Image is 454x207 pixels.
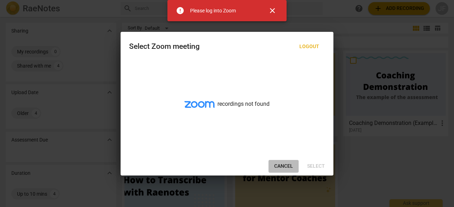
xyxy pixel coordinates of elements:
[274,163,293,170] span: Cancel
[299,43,319,50] span: Logout
[294,40,325,53] button: Logout
[121,60,333,157] div: recordings not found
[129,42,200,51] div: Select Zoom meeting
[268,160,299,173] button: Cancel
[264,2,281,19] button: Close
[190,7,236,15] div: Please log into Zoom
[176,6,184,15] span: error
[268,6,277,15] span: close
